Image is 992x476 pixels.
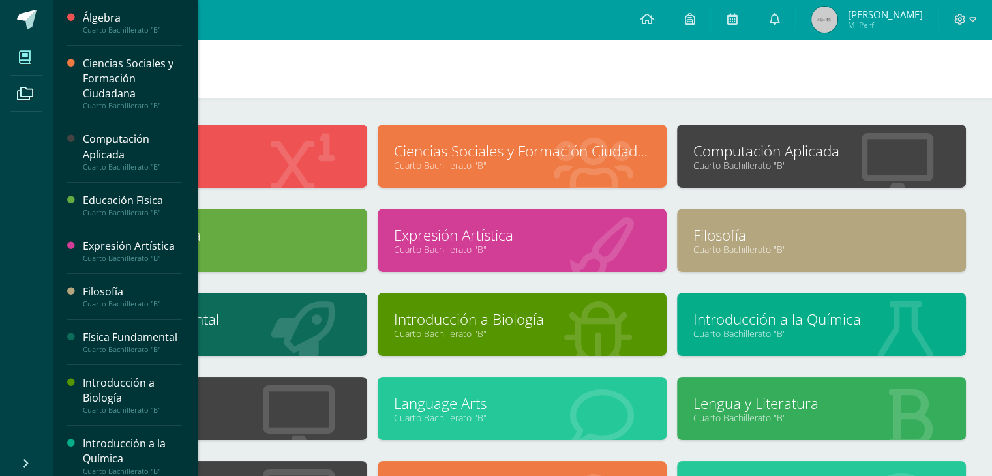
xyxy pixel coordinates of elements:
[394,225,650,245] a: Expresión Artística
[83,376,182,406] div: Introducción a Biología
[83,239,182,254] div: Expresión Artística
[394,141,650,161] a: Ciencias Sociales y Formación Ciudadana
[83,193,182,217] a: Educación FísicaCuarto Bachillerato "B"
[83,132,182,162] div: Computación Aplicada
[83,10,182,25] div: Álgebra
[95,411,351,424] a: Cuarto Bachillerato "B"
[693,225,950,245] a: Filosofía
[693,159,950,171] a: Cuarto Bachillerato "B"
[83,330,182,345] div: Física Fundamental
[693,309,950,329] a: Introducción a la Química
[693,411,950,424] a: Cuarto Bachillerato "B"
[83,208,182,217] div: Cuarto Bachillerato "B"
[83,254,182,263] div: Cuarto Bachillerato "B"
[95,327,351,340] a: Cuarto Bachillerato "B"
[693,141,950,161] a: Computación Aplicada
[693,243,950,256] a: Cuarto Bachillerato "B"
[847,8,922,21] span: [PERSON_NAME]
[95,393,351,413] a: Laboratorio I
[95,243,351,256] a: Cuarto Bachillerato "B"
[811,7,837,33] img: 45x45
[394,327,650,340] a: Cuarto Bachillerato "B"
[83,162,182,171] div: Cuarto Bachillerato "B"
[95,309,351,329] a: Física Fundamental
[83,284,182,299] div: Filosofía
[83,132,182,171] a: Computación AplicadaCuarto Bachillerato "B"
[95,141,351,161] a: Álgebra
[83,376,182,415] a: Introducción a BiologíaCuarto Bachillerato "B"
[83,101,182,110] div: Cuarto Bachillerato "B"
[83,299,182,308] div: Cuarto Bachillerato "B"
[95,159,351,171] a: Cuarto Bachillerato "B"
[83,56,182,110] a: Ciencias Sociales y Formación CiudadanaCuarto Bachillerato "B"
[394,159,650,171] a: Cuarto Bachillerato "B"
[394,393,650,413] a: Language Arts
[83,406,182,415] div: Cuarto Bachillerato "B"
[83,467,182,476] div: Cuarto Bachillerato "B"
[83,56,182,101] div: Ciencias Sociales y Formación Ciudadana
[95,225,351,245] a: Educación Física
[394,309,650,329] a: Introducción a Biología
[83,193,182,208] div: Educación Física
[83,25,182,35] div: Cuarto Bachillerato "B"
[693,327,950,340] a: Cuarto Bachillerato "B"
[394,243,650,256] a: Cuarto Bachillerato "B"
[83,345,182,354] div: Cuarto Bachillerato "B"
[83,239,182,263] a: Expresión ArtísticaCuarto Bachillerato "B"
[847,20,922,31] span: Mi Perfil
[693,393,950,413] a: Lengua y Literatura
[83,10,182,35] a: ÁlgebraCuarto Bachillerato "B"
[83,284,182,308] a: FilosofíaCuarto Bachillerato "B"
[83,436,182,475] a: Introducción a la QuímicaCuarto Bachillerato "B"
[83,330,182,354] a: Física FundamentalCuarto Bachillerato "B"
[394,411,650,424] a: Cuarto Bachillerato "B"
[83,436,182,466] div: Introducción a la Química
